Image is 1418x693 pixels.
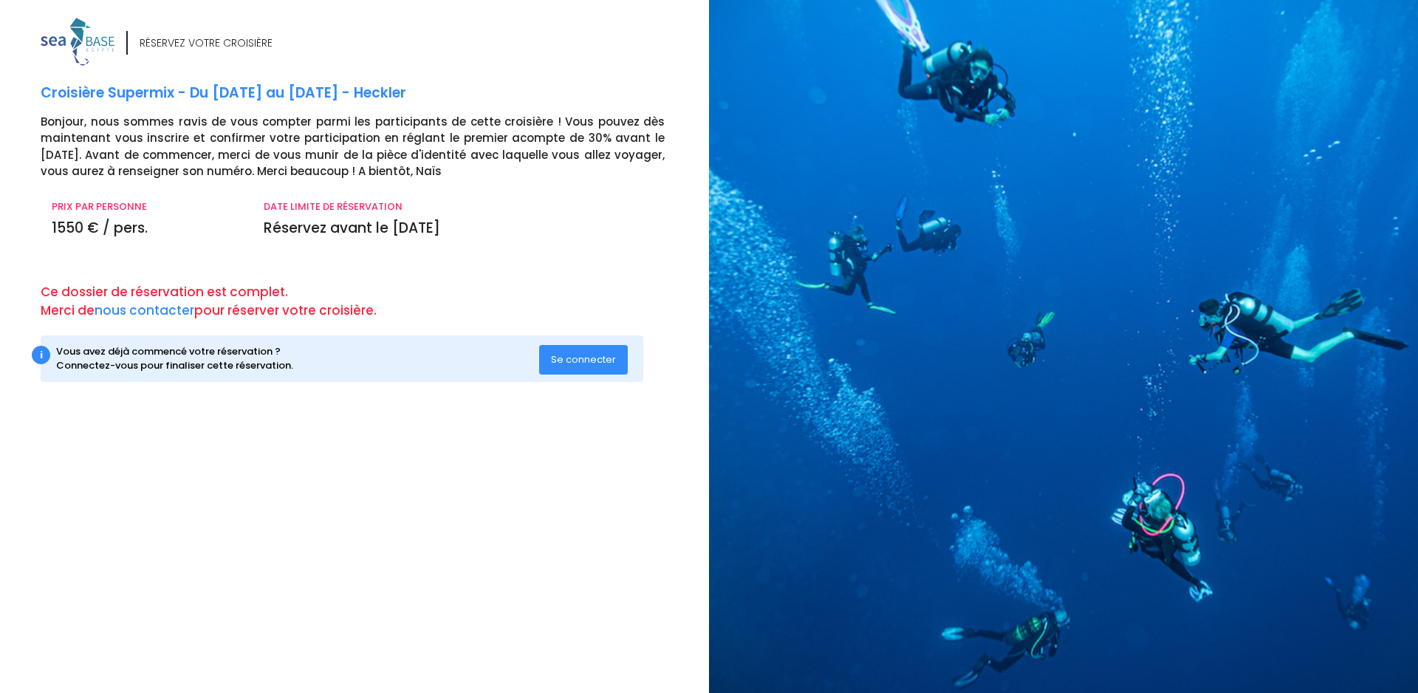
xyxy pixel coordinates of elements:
[32,346,50,364] div: i
[264,199,665,214] p: DATE LIMITE DE RÉSERVATION
[140,35,273,51] div: RÉSERVEZ VOTRE CROISIÈRE
[95,301,194,319] a: nous contacter
[539,345,628,375] button: Se connecter
[52,218,242,239] p: 1550 € / pers.
[41,83,698,104] p: Croisière Supermix - Du [DATE] au [DATE] - Heckler
[41,283,698,321] p: Ce dossier de réservation est complet. Merci de pour réserver votre croisière.
[264,218,665,239] p: Réservez avant le [DATE]
[539,352,628,365] a: Se connecter
[551,352,616,366] span: Se connecter
[41,18,114,66] img: logo_color1.png
[41,114,698,180] p: Bonjour, nous sommes ravis de vous compter parmi les participants de cette croisière ! Vous pouve...
[52,199,242,214] p: PRIX PAR PERSONNE
[56,344,540,373] div: Vous avez déjà commencé votre réservation ? Connectez-vous pour finaliser cette réservation.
